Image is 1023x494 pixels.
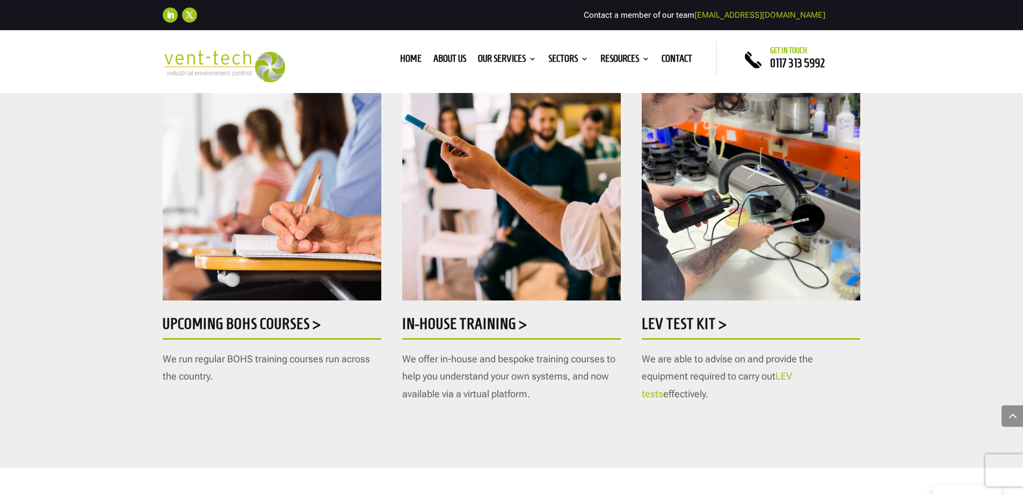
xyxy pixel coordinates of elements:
[433,55,466,67] a: About us
[163,51,286,82] img: 2023-09-27T08_35_16.549ZVENT-TECH---Clear-background
[163,316,381,337] h5: Upcoming BOHS courses >
[548,55,589,67] a: Sectors
[478,55,536,67] a: Our Services
[642,370,792,399] a: LEV tests
[642,17,860,300] img: Testing - 1
[400,55,422,67] a: Home
[642,353,813,399] span: We are able to advise on and provide the equipment required to carry out effectively.
[402,353,615,399] span: We offer in-house and bespoke training courses to help you understand your own systems, and now a...
[662,55,692,67] a: Contact
[163,350,381,385] p: We run regular BOHS training courses run across the country.
[402,17,621,300] img: AdobeStock_142781697
[770,46,807,55] span: Get in touch
[770,56,825,69] a: 0117 313 5992
[402,316,621,337] h5: In-house training >
[642,316,860,337] h5: LEV Test Kit >
[600,55,650,67] a: Resources
[163,8,178,23] a: Follow on LinkedIn
[694,10,825,20] a: [EMAIL_ADDRESS][DOMAIN_NAME]
[163,17,381,300] img: AdobeStock_295110466
[584,10,825,20] span: Contact a member of our team
[182,8,197,23] a: Follow on X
